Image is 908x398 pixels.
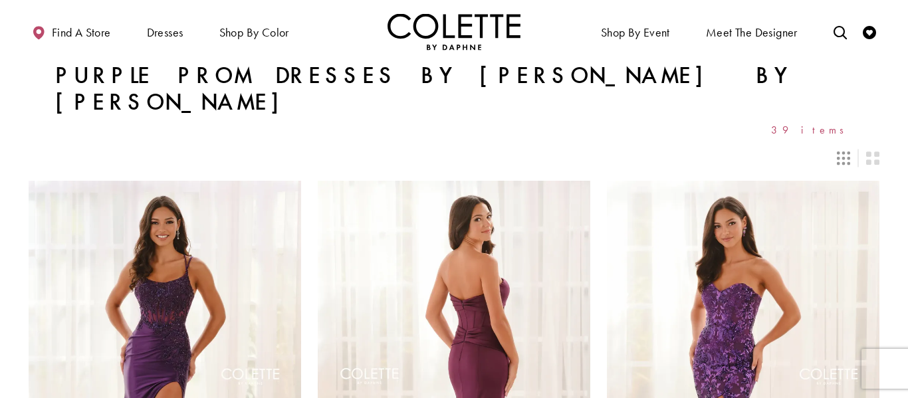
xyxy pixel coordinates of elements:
[866,151,879,165] span: Switch layout to 2 columns
[21,144,887,173] div: Layout Controls
[771,124,853,136] span: 39 items
[837,151,850,165] span: Switch layout to 3 columns
[55,62,853,116] h1: Purple Prom Dresses by [PERSON_NAME] by [PERSON_NAME]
